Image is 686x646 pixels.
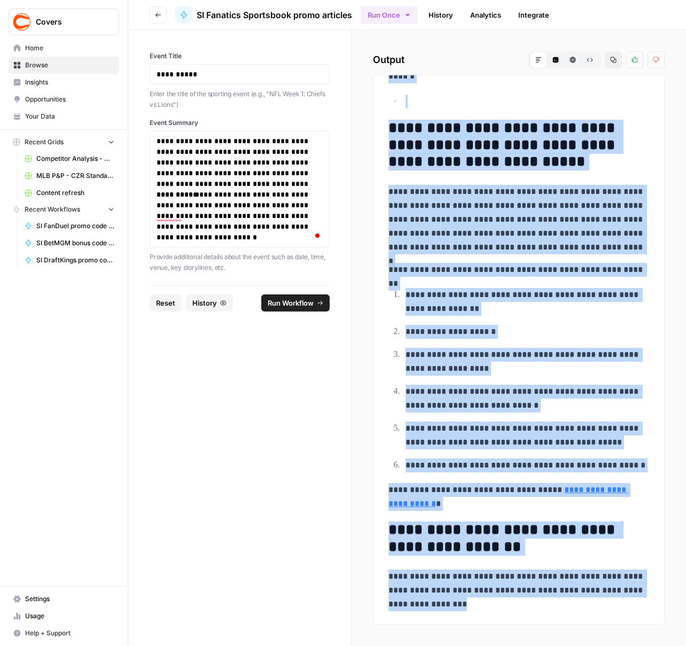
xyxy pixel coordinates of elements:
span: Opportunities [25,95,114,104]
button: Workspace: Covers [9,9,119,35]
button: Help + Support [9,625,119,642]
span: Run Workflow [268,298,314,308]
span: Competitor Analysis - URL Specific Grid [36,154,114,164]
p: Provide additional details about the event such as date, time, venue, key storylines, etc. [150,252,330,273]
span: MLB P&P - CZR Standard (Production) Grid [36,171,114,181]
span: History [192,298,217,308]
span: Recent Workflows [25,205,80,214]
span: Covers [36,17,100,27]
a: Opportunities [9,91,119,108]
h2: Output [373,51,665,68]
button: Recent Grids [9,134,119,150]
a: Insights [9,74,119,91]
a: Analytics [464,6,508,24]
a: Usage [9,608,119,625]
div: To enrich screen reader interactions, please activate Accessibility in Grammarly extension settings [157,136,323,243]
img: Covers Logo [12,12,32,32]
a: Settings [9,590,119,608]
button: Run Workflow [261,294,330,312]
a: MLB P&P - CZR Standard (Production) Grid [20,167,119,184]
span: Content refresh [36,188,114,198]
span: SI BetMGM bonus code articles [36,238,114,248]
label: Event Summary [150,118,330,128]
a: Competitor Analysis - URL Specific Grid [20,150,119,167]
p: Enter the title of the sporting event (e.g., "NFL Week 1: Chiefs vs Lions") [150,89,330,110]
span: Browse [25,60,114,70]
button: Recent Workflows [9,201,119,217]
button: History [186,294,233,312]
a: Integrate [512,6,556,24]
a: Browse [9,57,119,74]
span: Recent Grids [25,137,64,147]
a: Content refresh [20,184,119,201]
span: Settings [25,594,114,604]
a: SI Fanatics Sportsbook promo articles [175,6,352,24]
span: Reset [156,298,175,308]
a: SI FanDuel promo code articles [20,217,119,235]
label: Event Title [150,51,330,61]
a: Your Data [9,108,119,125]
span: Home [25,43,114,53]
a: Home [9,40,119,57]
a: History [422,6,459,24]
button: Run Once [361,6,418,24]
span: Help + Support [25,628,114,638]
span: SI Fanatics Sportsbook promo articles [197,9,352,21]
span: SI DraftKings promo code articles [36,255,114,265]
a: SI BetMGM bonus code articles [20,235,119,252]
span: Your Data [25,112,114,121]
span: Insights [25,77,114,87]
span: Usage [25,611,114,621]
span: SI FanDuel promo code articles [36,221,114,231]
a: SI DraftKings promo code articles [20,252,119,269]
button: Reset [150,294,182,312]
